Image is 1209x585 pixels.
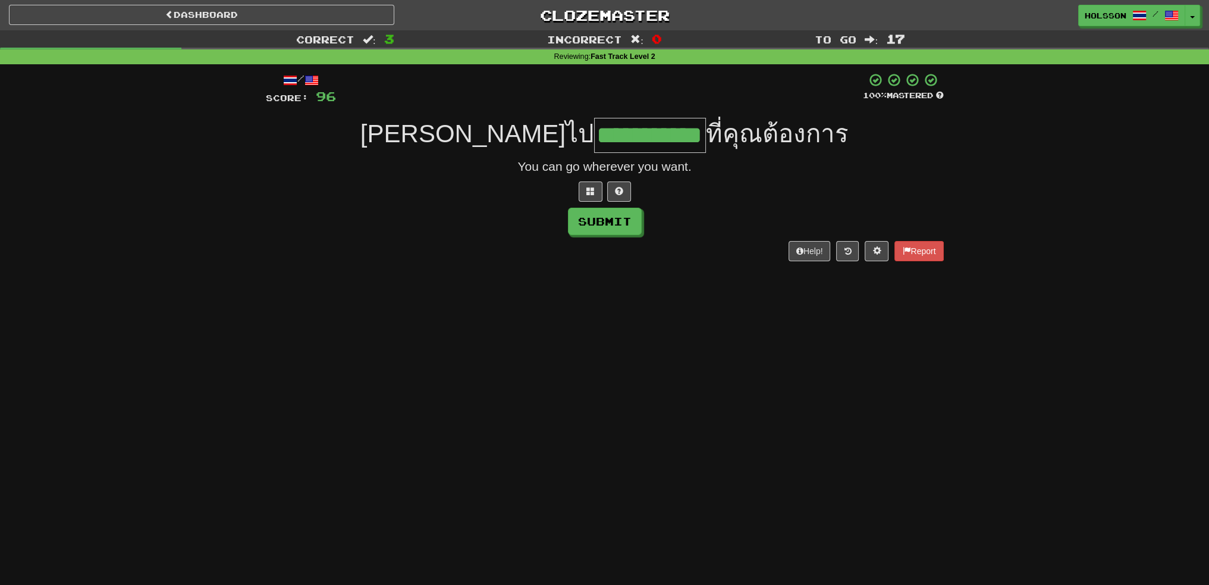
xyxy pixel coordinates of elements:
[815,33,856,45] span: To go
[886,32,905,46] span: 17
[266,158,944,176] div: You can go wherever you want.
[652,32,662,46] span: 0
[591,52,655,61] strong: Fast Track Level 2
[894,241,943,261] button: Report
[1153,10,1158,18] span: /
[296,33,354,45] span: Correct
[607,182,631,202] button: Single letter hint - you only get 1 per sentence and score half the points! alt+h
[568,208,642,235] button: Submit
[412,5,797,26] a: Clozemaster
[363,35,376,45] span: :
[384,32,394,46] span: 3
[316,89,336,104] span: 96
[789,241,831,261] button: Help!
[547,33,622,45] span: Incorrect
[706,120,849,148] span: ที่คุณต้องการ
[1085,10,1126,21] span: holsson
[9,5,394,25] a: Dashboard
[865,35,878,45] span: :
[360,120,594,148] span: [PERSON_NAME]ไป
[266,93,309,103] span: Score:
[1078,5,1185,26] a: holsson /
[836,241,859,261] button: Round history (alt+y)
[863,90,887,100] span: 100 %
[579,182,602,202] button: Switch sentence to multiple choice alt+p
[863,90,944,101] div: Mastered
[266,73,336,87] div: /
[630,35,643,45] span: :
